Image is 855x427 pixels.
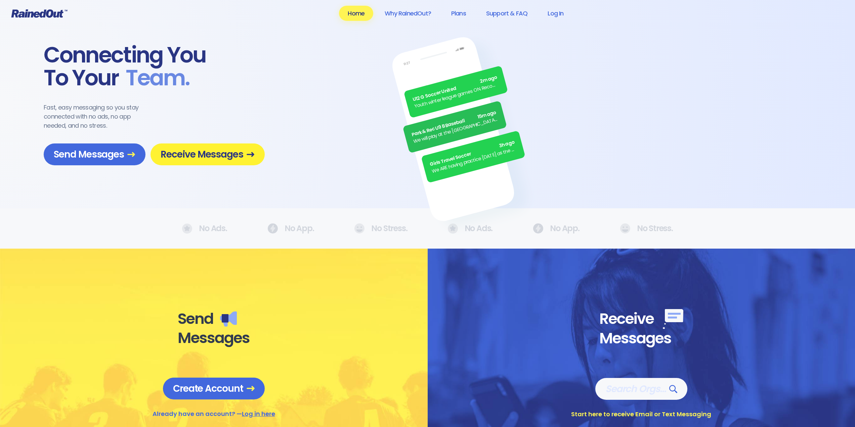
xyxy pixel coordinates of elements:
[267,223,278,233] img: No Ads.
[182,223,227,234] div: No Ads.
[54,148,135,160] span: Send Messages
[498,139,515,150] span: 3h ago
[178,329,250,347] div: Messages
[599,309,683,329] div: Receive
[376,6,440,21] a: Why RainedOut?
[479,74,498,85] span: 2m ago
[477,6,536,21] a: Support & FAQ
[605,383,677,395] span: Search Orgs…
[431,145,517,175] div: We ARE having practice [DATE] as the sun is finally out.
[153,410,275,418] div: Already have an account? —
[44,143,145,165] a: Send Messages
[414,81,500,110] div: Youth winter league games ON. Recommend running shoes/sneakers for players as option for footwear.
[44,103,151,130] div: Fast, easy messaging so you stay connected with no ads, no app needed, and no stress.
[533,223,580,233] div: No App.
[44,44,265,89] div: Connecting You To Your
[182,223,192,234] img: No Ads.
[413,116,499,145] div: We will play at the [GEOGRAPHIC_DATA]. Wear white, be at the field by 5pm.
[339,6,373,21] a: Home
[429,139,516,168] div: Girls Travel Soccer
[539,6,572,21] a: Log In
[354,223,407,233] div: No Stress.
[242,410,275,418] a: Log in here
[448,223,493,234] div: No Ads.
[571,410,711,419] div: Start here to receive Email or Text Messaging
[412,74,498,103] div: U12 G Soccer United
[161,148,255,160] span: Receive Messages
[599,329,683,348] div: Messages
[477,109,497,121] span: 15m ago
[267,223,314,233] div: No App.
[620,223,630,233] img: No Ads.
[595,378,687,400] a: Search Orgs…
[220,311,237,327] img: Send messages
[448,223,458,234] img: No Ads.
[163,378,265,399] a: Create Account
[173,383,255,394] span: Create Account
[442,6,475,21] a: Plans
[411,109,497,138] div: Park & Rec U9 B Baseball
[354,223,365,233] img: No Ads.
[620,223,673,233] div: No Stress.
[151,143,265,165] a: Receive Messages
[178,309,250,328] div: Send
[533,223,543,233] img: No Ads.
[663,309,683,329] img: Receive messages
[119,67,189,89] span: Team .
